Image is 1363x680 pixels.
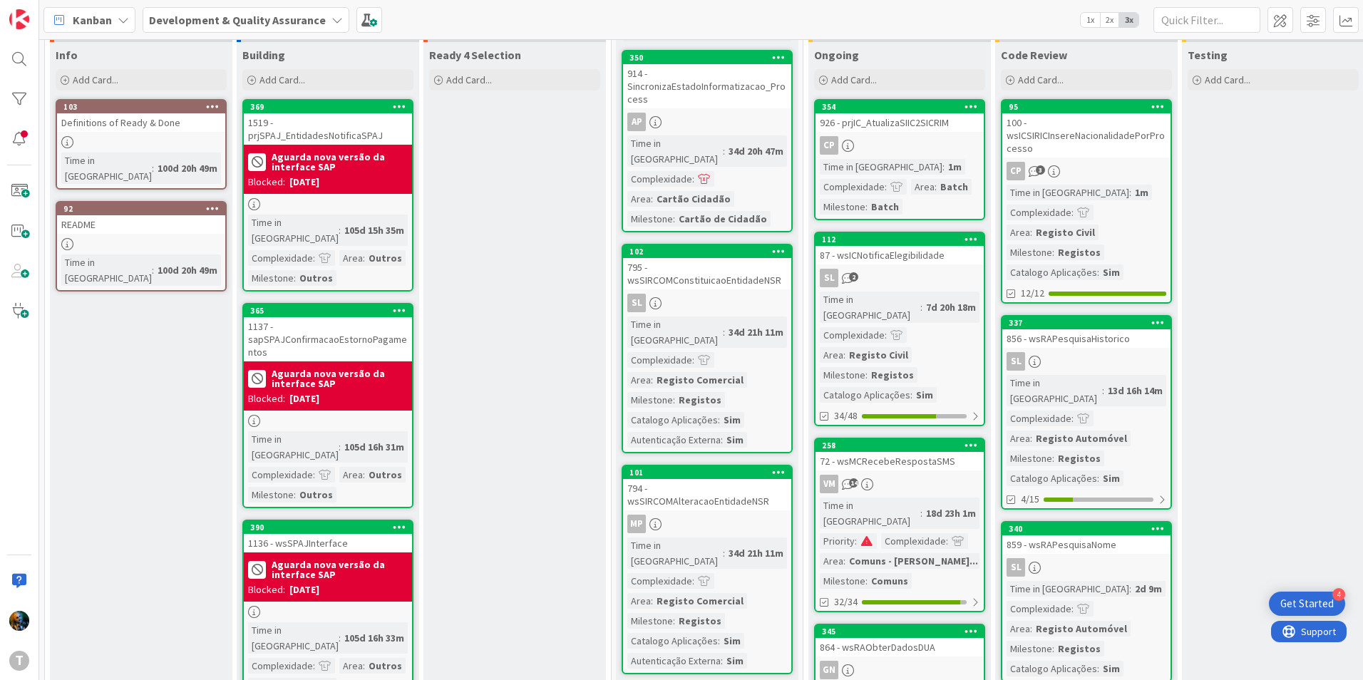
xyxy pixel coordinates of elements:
span: : [673,392,675,408]
div: 340859 - wsRAPesquisaNome [1002,522,1171,554]
span: : [673,211,675,227]
div: Sim [1099,661,1123,676]
div: Complexidade [1007,411,1071,426]
div: 7d 20h 18m [922,299,979,315]
div: README [57,215,225,234]
div: 926 - prjIC_AtualizaSIIC2SICRIM [816,113,984,132]
div: Time in [GEOGRAPHIC_DATA] [248,215,339,246]
div: 112 [822,235,984,244]
div: Catalogo Aplicações [627,633,718,649]
span: : [294,487,296,503]
div: 11287 - wsICNotificaElegibilidade [816,233,984,264]
div: 18d 23h 1m [922,505,979,521]
div: Outros [296,487,336,503]
span: Ongoing [814,48,859,62]
div: Time in [GEOGRAPHIC_DATA] [61,254,152,286]
div: 1136 - wsSPAJInterface [244,534,412,552]
div: Area [627,372,651,388]
div: 3651137 - sapSPAJConfirmacaoEstornoPagamentos [244,304,412,361]
div: Milestone [627,392,673,408]
div: Outros [365,467,406,483]
span: : [692,352,694,368]
div: Registos [868,367,917,383]
span: : [1097,264,1099,280]
div: Registo Comercial [653,372,747,388]
div: 72 - wsMCRecebeRespostaSMS [816,452,984,470]
div: Complexidade [820,179,885,195]
div: Time in [GEOGRAPHIC_DATA] [248,431,339,463]
div: 794 - wsSIRCOMAlteracaoEntidadeNSR [623,479,791,510]
div: Complexidade [1007,601,1071,617]
div: Registo Civil [1032,225,1099,240]
input: Quick Filter... [1153,7,1260,33]
span: 14 [849,478,858,488]
div: 914 - SincronizaEstadoInformatizacao_Process [623,64,791,108]
span: : [1071,411,1074,426]
div: 258 [816,439,984,452]
div: 100 - wsICSIRICInsereNacionalidadePorProcesso [1002,113,1171,158]
div: 345864 - wsRAObterDadosDUA [816,625,984,656]
span: : [910,387,912,403]
div: Area [820,347,843,363]
span: : [885,327,887,343]
div: Complexidade [1007,205,1071,220]
div: Sim [912,387,937,403]
span: Add Card... [1205,73,1250,86]
div: Cartão de Cidadão [675,211,771,227]
div: Time in [GEOGRAPHIC_DATA] [1007,581,1129,597]
span: : [718,633,720,649]
div: 95100 - wsICSIRICInsereNacionalidadePorProcesso [1002,101,1171,158]
span: : [1071,601,1074,617]
div: AP [627,113,646,131]
div: GN [816,661,984,679]
div: Area [1007,225,1030,240]
span: : [1097,661,1099,676]
span: : [935,179,937,195]
div: SL [1002,352,1171,371]
span: : [942,159,945,175]
span: : [294,270,296,286]
div: 34d 21h 11m [725,324,787,340]
div: SL [623,294,791,312]
span: : [855,533,857,549]
div: Blocked: [248,391,285,406]
div: 1519 - prjSPAJ_EntidadesNotificaSPAJ [244,113,412,145]
span: 12/12 [1021,286,1044,301]
span: : [313,467,315,483]
div: AP [623,113,791,131]
div: SL [1002,558,1171,577]
div: 864 - wsRAObterDadosDUA [816,638,984,656]
div: 3901136 - wsSPAJInterface [244,521,412,552]
div: 354926 - prjIC_AtualizaSIIC2SICRIM [816,101,984,132]
span: : [1102,383,1104,398]
div: Time in [GEOGRAPHIC_DATA] [820,159,942,175]
div: Registos [1054,244,1104,260]
div: T [9,651,29,671]
span: 3x [1119,13,1138,27]
span: Add Card... [73,73,118,86]
div: VM [820,475,838,493]
div: Blocked: [248,175,285,190]
div: 92 [57,202,225,215]
div: 795 - wsSIRCOMConstituicaoEntidadeNSR [623,258,791,289]
div: Outros [365,658,406,674]
div: Registos [1054,450,1104,466]
div: 102 [629,247,791,257]
div: 258 [822,441,984,450]
span: : [651,593,653,609]
img: Visit kanbanzone.com [9,9,29,29]
div: 369 [250,102,412,112]
div: Time in [GEOGRAPHIC_DATA] [248,622,339,654]
div: Area [627,593,651,609]
div: 390 [244,521,412,534]
div: 369 [244,101,412,113]
span: : [721,653,723,669]
span: : [692,171,694,187]
div: 102 [623,245,791,258]
span: : [313,658,315,674]
span: 1x [1081,13,1100,27]
div: 1m [1131,185,1152,200]
div: Registo Comercial [653,593,747,609]
span: Testing [1188,48,1228,62]
div: Registo Automóvel [1032,621,1131,637]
